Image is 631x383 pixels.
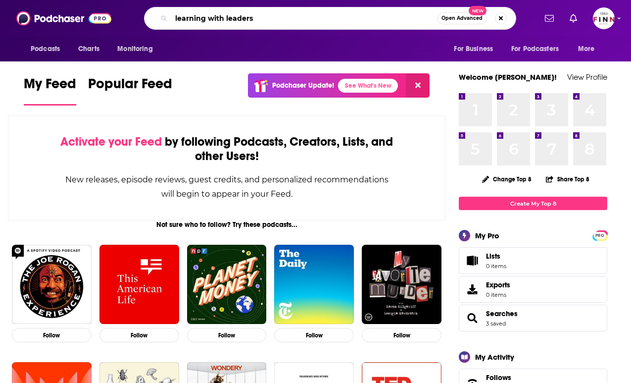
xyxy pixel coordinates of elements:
[459,276,607,303] a: Exports
[462,311,482,325] a: Searches
[469,6,486,15] span: New
[486,280,510,289] span: Exports
[566,10,581,27] a: Show notifications dropdown
[486,309,518,318] a: Searches
[12,245,92,325] img: The Joe Rogan Experience
[454,42,493,56] span: For Business
[486,291,510,298] span: 0 items
[462,282,482,296] span: Exports
[545,169,590,189] button: Share Top 8
[505,40,573,58] button: open menu
[486,373,511,382] span: Follows
[16,9,111,28] img: Podchaser - Follow, Share and Rate Podcasts
[78,42,99,56] span: Charts
[593,7,615,29] img: User Profile
[593,7,615,29] button: Show profile menu
[187,328,267,342] button: Follow
[511,42,559,56] span: For Podcasters
[12,328,92,342] button: Follow
[447,40,505,58] button: open menu
[99,245,179,325] img: This American Life
[486,252,506,261] span: Lists
[459,72,557,82] a: Welcome [PERSON_NAME]!
[274,328,354,342] button: Follow
[475,352,514,362] div: My Activity
[475,231,499,240] div: My Pro
[486,263,506,270] span: 0 items
[72,40,105,58] a: Charts
[31,42,60,56] span: Podcasts
[272,81,334,90] p: Podchaser Update!
[541,10,558,27] a: Show notifications dropdown
[593,7,615,29] span: Logged in as FINNMadison
[441,16,483,21] span: Open Advanced
[88,75,172,98] span: Popular Feed
[362,328,441,342] button: Follow
[99,328,179,342] button: Follow
[171,10,437,26] input: Search podcasts, credits, & more...
[187,245,267,325] img: Planet Money
[594,232,606,239] span: PRO
[459,305,607,331] span: Searches
[486,373,577,382] a: Follows
[362,245,441,325] img: My Favorite Murder with Karen Kilgariff and Georgia Hardstark
[486,320,506,327] a: 3 saved
[486,252,500,261] span: Lists
[117,42,152,56] span: Monitoring
[274,245,354,325] img: The Daily
[462,254,482,268] span: Lists
[437,12,487,24] button: Open AdvancedNew
[58,172,395,201] div: New releases, episode reviews, guest credits, and personalized recommendations will begin to appe...
[594,231,606,239] a: PRO
[338,79,398,93] a: See What's New
[459,247,607,274] a: Lists
[571,40,607,58] button: open menu
[60,134,162,149] span: Activate your Feed
[88,75,172,106] a: Popular Feed
[58,135,395,164] div: by following Podcasts, Creators, Lists, and other Users!
[567,72,607,82] a: View Profile
[110,40,165,58] button: open menu
[144,7,516,30] div: Search podcasts, credits, & more...
[459,197,607,210] a: Create My Top 8
[8,220,445,229] div: Not sure who to follow? Try these podcasts...
[578,42,595,56] span: More
[24,75,76,98] span: My Feed
[24,40,73,58] button: open menu
[476,173,537,185] button: Change Top 8
[24,75,76,106] a: My Feed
